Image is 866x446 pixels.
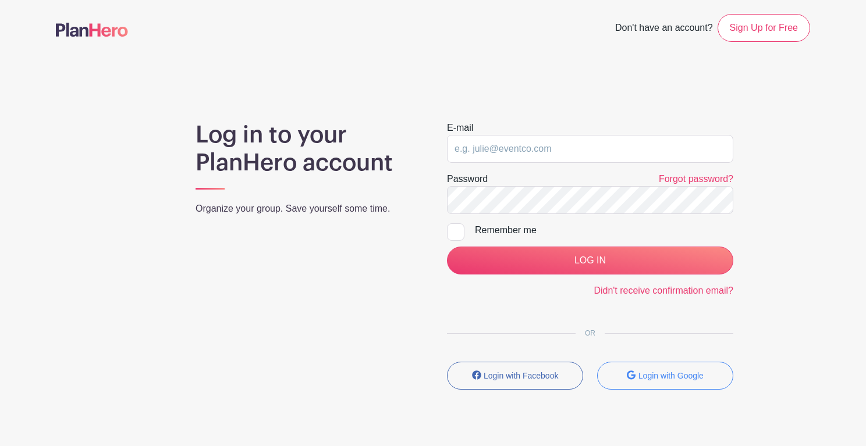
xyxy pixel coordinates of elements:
div: Remember me [475,223,733,237]
a: Didn't receive confirmation email? [594,286,733,295]
input: LOG IN [447,247,733,274]
button: Login with Google [597,362,733,390]
label: Password [447,172,488,186]
p: Organize your group. Save yourself some time. [196,202,419,216]
button: Login with Facebook [447,362,583,390]
a: Forgot password? [659,174,733,184]
label: E-mail [447,121,473,135]
span: Don't have an account? [615,16,713,42]
img: logo-507f7623f17ff9eddc593b1ce0a138ce2505c220e1c5a4e2b4648c50719b7d32.svg [56,23,128,37]
input: e.g. julie@eventco.com [447,135,733,163]
a: Sign Up for Free [718,14,810,42]
h1: Log in to your PlanHero account [196,121,419,177]
span: OR [576,329,605,337]
small: Login with Facebook [484,371,558,380]
small: Login with Google [638,371,704,380]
